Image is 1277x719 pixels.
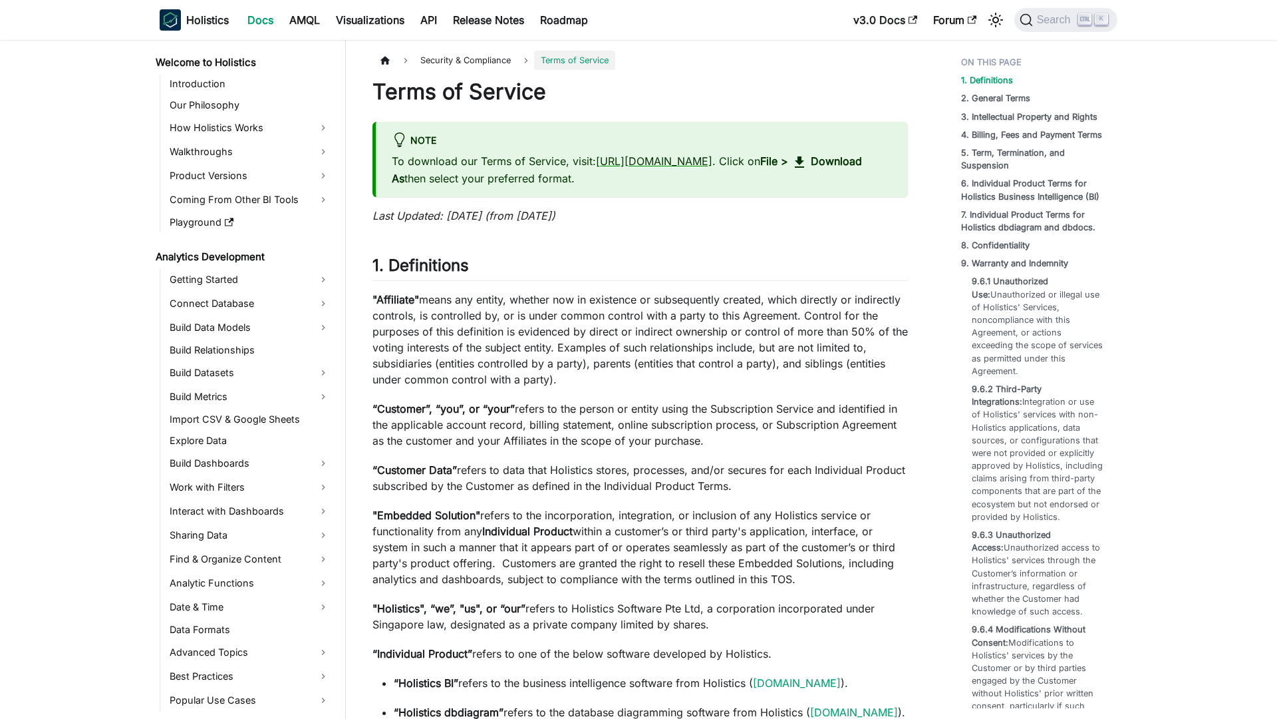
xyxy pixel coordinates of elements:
[186,12,229,28] b: Holistics
[166,96,334,115] a: Our Philosophy
[166,117,334,138] a: How Holistics Works
[961,93,1030,103] strong: 2. General Terms
[753,676,841,690] a: [DOMAIN_NAME]
[372,256,469,275] strong: 1. Definitions
[534,51,615,70] span: Terms of Service
[372,51,908,70] nav: Breadcrumbs
[412,9,445,31] a: API
[392,132,892,150] div: Note
[166,165,334,186] a: Product Versions
[445,9,532,31] a: Release Notes
[392,153,892,186] p: To download our Terms of Service, visit: . Click on then select your preferred format.
[1033,14,1079,26] span: Search
[972,384,1042,407] strong: 9.6.2 Third-Party Integrations:
[166,477,334,498] a: Work with Filters
[961,177,1109,202] a: 6. Individual Product Terms for Holistics Business Intelligence (BI)
[372,602,525,615] strong: "Holistics", “we”, "us", or “our”
[372,293,419,306] strong: "Affiliate"
[166,189,334,210] a: Coming From Other BI Tools
[961,74,1013,87] a: 1. Definitions
[166,141,334,162] a: Walkthroughs
[372,79,908,105] h1: Terms of Service
[166,362,334,383] a: Build Datasets
[166,573,334,594] a: Analytic Functions
[160,9,181,31] img: Holistics
[394,706,503,719] strong: “Holistics dbdiagram”
[166,597,334,618] a: Date & Time
[482,525,573,538] strong: Individual Product
[972,624,1085,647] strong: 9.6.4 Modifications Without Consent:
[961,146,1109,172] a: 5. Term, Termination, and Suspension
[961,148,1065,170] strong: 5. Term, Termination, and Suspension
[961,210,1095,232] strong: 7. Individual Product Terms for Holistics dbdiagram and dbdocs.
[166,269,334,290] a: Getting Started
[961,92,1030,105] a: 2. General Terms
[166,386,334,407] a: Build Metrics
[760,154,788,168] strong: File >
[961,128,1102,141] a: 4. Billing, Fees and Payment Terms
[372,646,908,662] p: refers to one of the below software developed by Holistics.
[392,154,862,185] strong: Download As
[961,240,1030,250] strong: 8. Confidentiality
[372,600,908,632] p: refers to Holistics Software Pte Ltd, a corporation incorporated under Singapore law, designated ...
[372,463,457,477] strong: “Customer Data”
[972,530,1051,553] strong: 9.6.3 Unauthorized Access:
[372,647,472,660] strong: “Individual Product”
[166,642,334,663] a: Advanced Topics
[146,40,346,719] nav: Docs sidebar
[791,154,807,170] span: download
[925,9,984,31] a: Forum
[532,9,596,31] a: Roadmap
[166,317,334,338] a: Build Data Models
[394,675,908,691] p: refers to the business intelligence software from Holistics ( ).
[961,208,1109,234] a: 7. Individual Product Terms for Holistics dbdiagram and dbdocs.
[166,75,334,93] a: Introduction
[152,248,334,266] a: Analytics Development
[372,462,908,494] p: refers to data that Holistics stores, processes, and/or secures for each Individual Product subsc...
[166,549,334,570] a: Find & Organize Content
[166,453,334,474] a: Build Dashboards
[972,529,1104,618] a: 9.6.3 Unauthorized Access:Unauthorized access to Holistics' services through the Customer’s infor...
[166,501,334,522] a: Interact with Dashboards
[372,292,908,387] p: means any entity, whether now in existence or subsequently created, which directly or indirectly ...
[239,9,281,31] a: Docs
[961,130,1102,140] strong: 4. Billing, Fees and Payment Terms
[810,706,898,719] a: [DOMAIN_NAME]
[372,209,555,222] em: Last Updated: [DATE] (from [DATE])
[281,9,328,31] a: AMQL
[985,9,1006,31] button: Switch between dark and light mode (currently light mode)
[961,239,1030,252] a: 8. Confidentiality
[394,676,458,690] strong: “Holistics BI”
[961,258,1068,268] strong: 9. Warranty and Indemnity
[372,507,908,587] p: refers to the incorporation, integration, or inclusion of any Holistics service or functionality ...
[961,178,1099,201] strong: 6. Individual Product Terms for Holistics Business Intelligence (BI)
[160,9,229,31] a: HolisticsHolistics
[166,666,334,687] a: Best Practices
[961,111,1097,123] a: 3. Intellectual Property and Rights
[1014,8,1117,32] button: Search (Ctrl+K)
[166,431,334,450] a: Explore Data
[372,509,480,522] strong: "Embedded Solution"
[166,410,334,429] a: Import CSV & Google Sheets
[328,9,412,31] a: Visualizations
[166,213,334,232] a: Playground
[372,402,515,415] strong: “Customer”, “you”, or “your”
[166,525,334,546] a: Sharing Data
[1095,13,1108,25] kbd: K
[166,620,334,639] a: Data Formats
[372,401,908,449] p: refers to the person or entity using the Subscription Service and identified in the applicable ac...
[972,275,1104,377] a: 9.6.1 Unauthorized Use:Unauthorized or illegal use of Holistics' Services, noncompliance with thi...
[152,53,334,72] a: Welcome to Holistics
[845,9,925,31] a: v3.0 Docs
[372,51,398,70] a: Home page
[961,112,1097,122] strong: 3. Intellectual Property and Rights
[166,293,334,314] a: Connect Database
[961,75,1013,85] strong: 1. Definitions
[972,276,1048,299] strong: 9.6.1 Unauthorized Use:
[414,51,517,70] span: Security & Compliance
[972,383,1104,523] a: 9.6.2 Third-Party Integrations:Integration or use of Holistics' services with non-Holistics appli...
[166,341,334,359] a: Build Relationships
[961,257,1068,270] a: 9. Warranty and Indemnity
[596,154,712,168] a: [URL][DOMAIN_NAME]
[166,690,334,711] a: Popular Use Cases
